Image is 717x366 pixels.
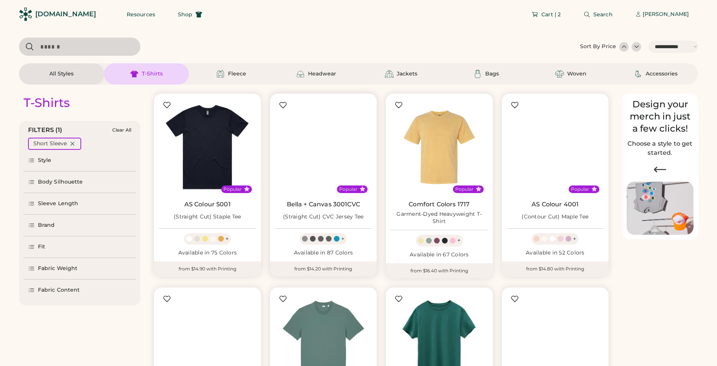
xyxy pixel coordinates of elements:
[593,12,613,17] span: Search
[531,201,579,208] a: AS Colour 4001
[142,70,163,78] div: T-Shirts
[308,70,336,78] div: Headwear
[455,186,473,192] div: Popular
[174,213,241,221] div: (Straight Cut) Staple Tee
[627,139,693,157] h2: Choose a style to get started.
[28,126,63,135] div: FILTERS (1)
[573,235,576,243] div: +
[169,7,211,22] button: Shop
[38,286,80,294] div: Fabric Content
[567,70,586,78] div: Woven
[571,186,589,192] div: Popular
[580,43,616,50] div: Sort By Price
[49,70,74,78] div: All Styles
[38,178,83,186] div: Body Silhouette
[390,98,488,196] img: Comfort Colors 1717 Garment-Dyed Heavyweight T-Shirt
[270,261,377,276] div: from $14.20 with Printing
[476,186,481,192] button: Popular Style
[275,98,373,196] img: BELLA + CANVAS 3001CVC (Straight Cut) CVC Jersey Tee
[339,186,357,192] div: Popular
[506,98,604,196] img: AS Colour 4001 (Contour Cut) Maple Tee
[244,186,250,192] button: Popular Style
[24,95,70,110] div: T-Shirts
[287,201,360,208] a: Bella + Canvas 3001CVC
[386,263,493,278] div: from $16.40 with Printing
[223,186,242,192] div: Popular
[591,186,597,192] button: Popular Style
[522,213,588,221] div: (Contour Cut) Maple Tee
[634,69,643,79] img: Accessories Icon
[118,7,164,22] button: Resources
[643,11,689,18] div: [PERSON_NAME]
[473,69,482,79] img: Bags Icon
[275,249,373,257] div: Available in 87 Colors
[646,70,678,78] div: Accessories
[390,210,488,226] div: Garment-Dyed Heavyweight T-Shirt
[502,261,609,276] div: from $14.80 with Printing
[38,221,55,229] div: Brand
[506,249,604,257] div: Available in 52 Colors
[159,98,256,196] img: AS Colour 5001 (Straight Cut) Staple Tee
[130,69,139,79] img: T-Shirts Icon
[38,157,52,164] div: Style
[385,69,394,79] img: Jackets Icon
[627,182,693,235] img: Image of Lisa Congdon Eye Print on T-Shirt and Hat
[390,251,488,259] div: Available in 67 Colors
[283,213,363,221] div: (Straight Cut) CVC Jersey Tee
[296,69,305,79] img: Headwear Icon
[541,12,561,17] span: Cart | 2
[38,243,45,251] div: Fit
[627,98,693,135] div: Design your merch in just a few clicks!
[397,70,417,78] div: Jackets
[555,69,564,79] img: Woven Icon
[485,70,499,78] div: Bags
[33,140,67,148] div: Short Sleeve
[522,7,570,22] button: Cart | 2
[225,235,229,243] div: +
[38,265,77,272] div: Fabric Weight
[35,9,96,19] div: [DOMAIN_NAME]
[409,201,470,208] a: Comfort Colors 1717
[112,127,131,133] div: Clear All
[228,70,246,78] div: Fleece
[216,69,225,79] img: Fleece Icon
[178,12,192,17] span: Shop
[184,201,231,208] a: AS Colour 5001
[574,7,622,22] button: Search
[360,186,365,192] button: Popular Style
[19,8,32,21] img: Rendered Logo - Screens
[154,261,261,276] div: from $14.90 with Printing
[457,236,461,245] div: +
[159,249,256,257] div: Available in 75 Colors
[341,235,344,243] div: +
[38,200,78,207] div: Sleeve Length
